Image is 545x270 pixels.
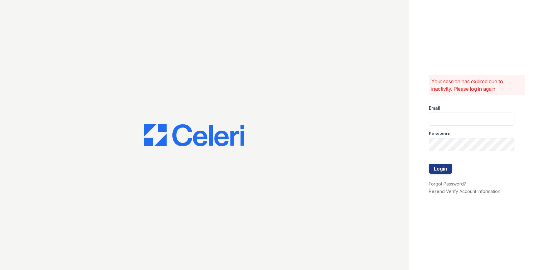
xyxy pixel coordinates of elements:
p: Your session has expired due to inactivity. Please log in again. [431,78,523,93]
label: Password [429,131,451,137]
a: Resend Verify Account Information [429,189,500,194]
button: Login [429,164,452,174]
a: Forgot Password? [429,181,466,186]
label: Email [429,105,440,111]
img: CE_Logo_Blue-a8612792a0a2168367f1c8372b55b34899dd931a85d93a1a3d3e32e68fde9ad4.png [144,124,244,146]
